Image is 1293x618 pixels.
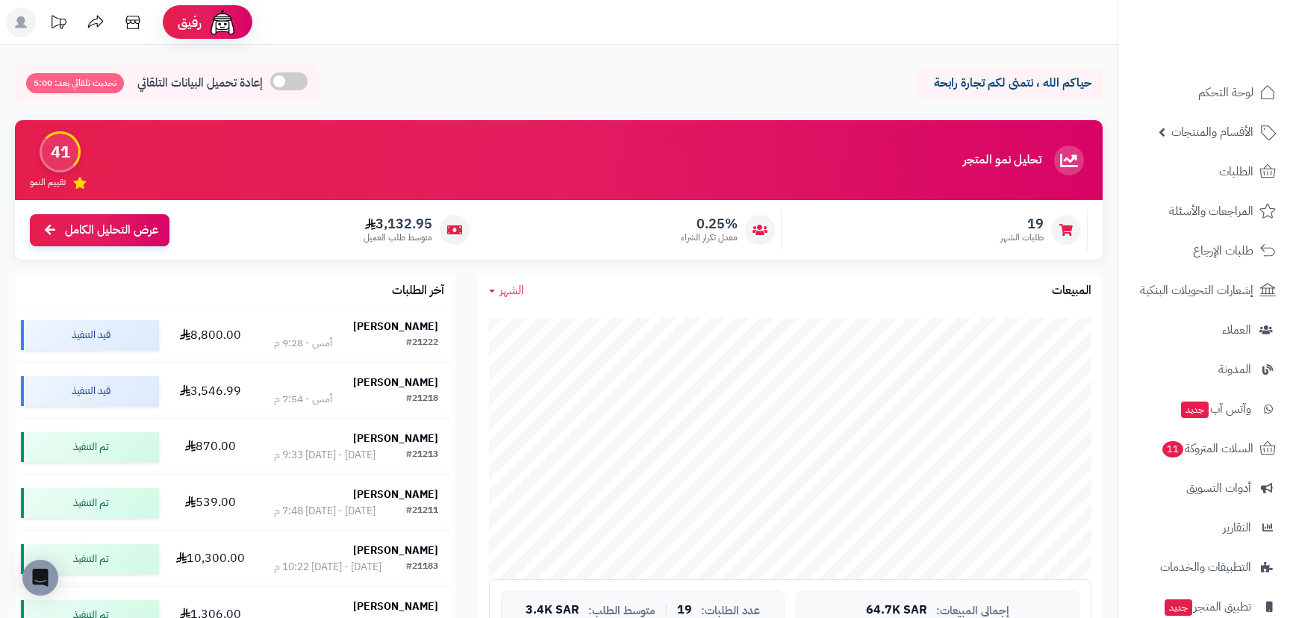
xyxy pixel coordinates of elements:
[1180,399,1251,419] span: وآتس آب
[1140,280,1253,301] span: إشعارات التحويلات البنكية
[22,560,58,596] div: Open Intercom Messenger
[21,320,159,350] div: قيد التنفيذ
[866,604,927,617] span: 64.7K SAR
[1219,161,1253,182] span: الطلبات
[1223,517,1251,538] span: التقارير
[1198,82,1253,103] span: لوحة التحكم
[1193,240,1253,261] span: طلبات الإرجاع
[1222,319,1251,340] span: العملاء
[1127,470,1284,506] a: أدوات التسويق
[681,216,738,232] span: 0.25%
[1169,201,1253,222] span: المراجعات والأسئلة
[1127,391,1284,427] a: وآتس آبجديد
[406,448,438,463] div: #21213
[178,13,202,31] span: رفيق
[1127,352,1284,387] a: المدونة
[936,605,1009,617] span: إجمالي المبيعات:
[406,560,438,575] div: #21183
[353,487,438,502] strong: [PERSON_NAME]
[65,222,158,239] span: عرض التحليل الكامل
[677,604,692,617] span: 19
[927,75,1091,92] p: حياكم الله ، نتمنى لكم تجارة رابحة
[353,319,438,334] strong: [PERSON_NAME]
[165,308,257,363] td: 8,800.00
[137,75,263,92] span: إعادة تحميل البيانات التلقائي
[21,432,159,462] div: تم التنفيذ
[1171,122,1253,143] span: الأقسام والمنتجات
[526,604,579,617] span: 3.4K SAR
[353,431,438,446] strong: [PERSON_NAME]
[274,448,376,463] div: [DATE] - [DATE] 9:33 م
[1165,599,1192,616] span: جديد
[1218,359,1251,380] span: المدونة
[1127,233,1284,269] a: طلبات الإرجاع
[681,231,738,244] span: معدل تكرار الشراء
[353,599,438,614] strong: [PERSON_NAME]
[30,214,169,246] a: عرض التحليل الكامل
[208,7,237,37] img: ai-face.png
[406,504,438,519] div: #21211
[664,605,668,616] span: |
[1127,549,1284,585] a: التطبيقات والخدمات
[274,336,332,351] div: أمس - 9:28 م
[165,363,257,419] td: 3,546.99
[1181,402,1209,418] span: جديد
[1127,75,1284,110] a: لوحة التحكم
[1162,441,1183,458] span: 11
[1127,510,1284,546] a: التقارير
[1161,438,1253,459] span: السلات المتروكة
[406,336,438,351] div: #21222
[1186,478,1251,499] span: أدوات التسويق
[26,73,124,93] span: تحديث تلقائي بعد: 5:00
[364,216,432,232] span: 3,132.95
[40,7,77,41] a: تحديثات المنصة
[392,284,444,298] h3: آخر الطلبات
[701,605,760,617] span: عدد الطلبات:
[274,504,376,519] div: [DATE] - [DATE] 7:48 م
[1127,272,1284,308] a: إشعارات التحويلات البنكية
[1000,216,1044,232] span: 19
[406,392,438,407] div: #21218
[1127,312,1284,348] a: العملاء
[499,281,524,299] span: الشهر
[489,282,524,299] a: الشهر
[21,544,159,574] div: تم التنفيذ
[588,605,655,617] span: متوسط الطلب:
[1160,557,1251,578] span: التطبيقات والخدمات
[364,231,432,244] span: متوسط طلب العميل
[1052,284,1091,298] h3: المبيعات
[21,488,159,518] div: تم التنفيذ
[353,543,438,558] strong: [PERSON_NAME]
[1191,42,1279,73] img: logo-2.png
[165,531,257,587] td: 10,300.00
[353,375,438,390] strong: [PERSON_NAME]
[1127,154,1284,190] a: الطلبات
[274,392,332,407] div: أمس - 7:54 م
[1163,596,1251,617] span: تطبيق المتجر
[1127,193,1284,229] a: المراجعات والأسئلة
[963,154,1041,167] h3: تحليل نمو المتجر
[1127,431,1284,466] a: السلات المتروكة11
[165,475,257,531] td: 539.00
[274,560,381,575] div: [DATE] - [DATE] 10:22 م
[30,176,66,189] span: تقييم النمو
[1000,231,1044,244] span: طلبات الشهر
[21,376,159,406] div: قيد التنفيذ
[165,419,257,475] td: 870.00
